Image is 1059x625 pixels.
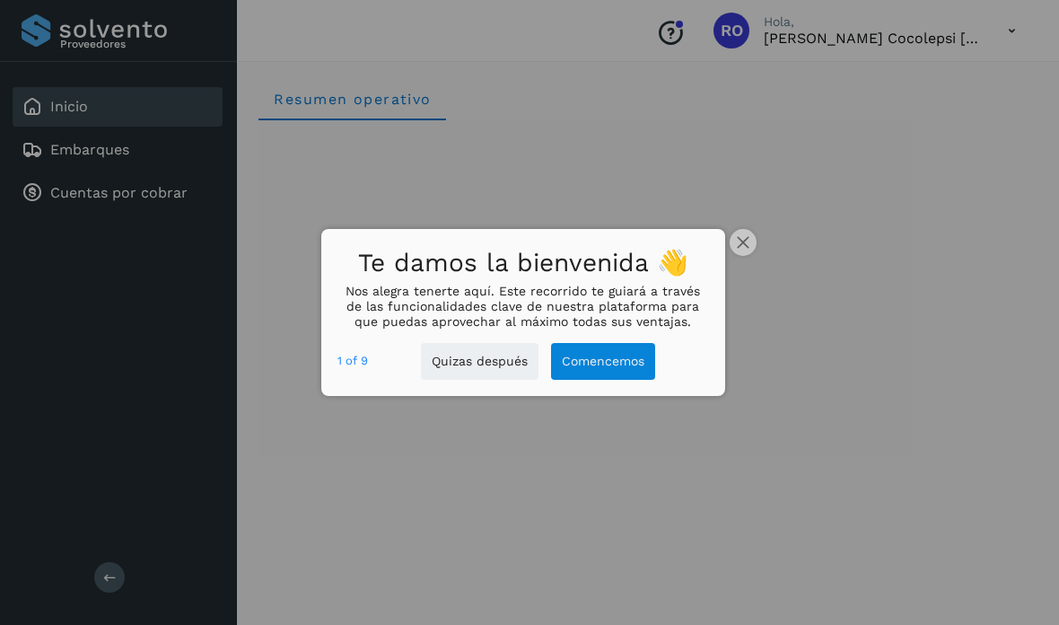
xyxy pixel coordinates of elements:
p: Nos alegra tenerte aquí. Este recorrido te guiará a través de las funcionalidades clave de nuestr... [337,284,709,329]
h1: Te damos la bienvenida 👋 [337,243,709,284]
button: Quizas después [421,343,538,380]
button: close, [730,229,757,256]
button: Comencemos [551,343,655,380]
div: 1 of 9 [337,351,368,371]
div: Te damos la bienvenida 👋Nos alegra tenerte aquí. Este recorrido te guiará a través de las funcion... [321,229,725,396]
div: step 1 of 9 [337,351,368,371]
